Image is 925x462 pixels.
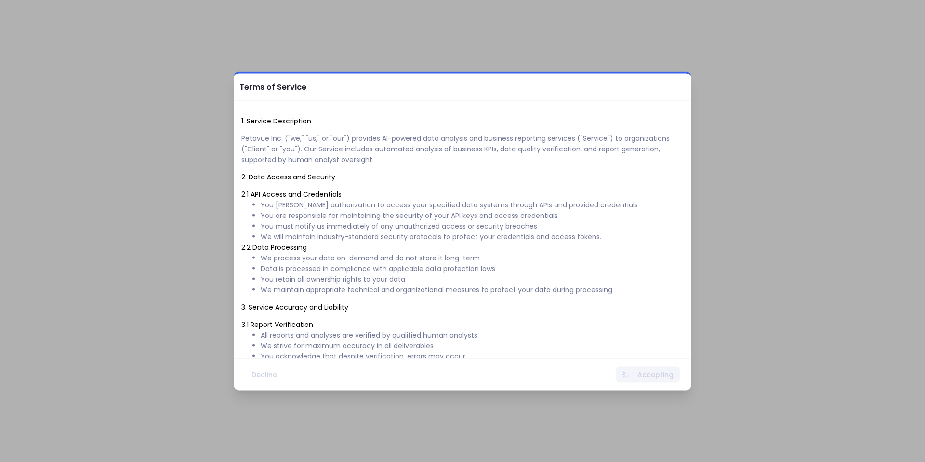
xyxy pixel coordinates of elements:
p: 3.1 Report Verification [241,319,684,330]
li: We maintain appropriate technical and organizational measures to protect your data during processing [261,285,684,295]
p: 2.2 Data Processing [241,242,684,253]
p: 2.1 API Access and Credentials [241,189,684,200]
h6: Petavue Inc. ("we," "us," or "our") provides AI-powered data analysis and business reporting serv... [241,133,684,165]
h2: Terms of Service [234,74,306,101]
li: You retain all ownership rights to your data [261,274,684,285]
li: We will maintain industry-standard security protocols to protect your credentials and access tokens. [261,231,684,242]
li: All reports and analyses are verified by qualified human analysts [261,330,684,340]
h2: 3. Service Accuracy and Liability [241,295,684,319]
li: You [PERSON_NAME] authorization to access your specified data systems through APIs and provided c... [261,200,684,210]
li: You are responsible for maintaining the security of your API keys and access credentials [261,210,684,221]
li: You must notify us immediately of any unauthorized access or security breaches [261,221,684,231]
li: Data is processed in compliance with applicable data protection laws [261,263,684,274]
li: You acknowledge that despite verification, errors may occur [261,351,684,362]
li: We strive for maximum accuracy in all deliverables [261,340,684,351]
h2: 2. Data Access and Security [241,165,684,189]
li: We process your data on-demand and do not store it long-term [261,253,684,263]
h2: 1. Service Description [241,109,684,133]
